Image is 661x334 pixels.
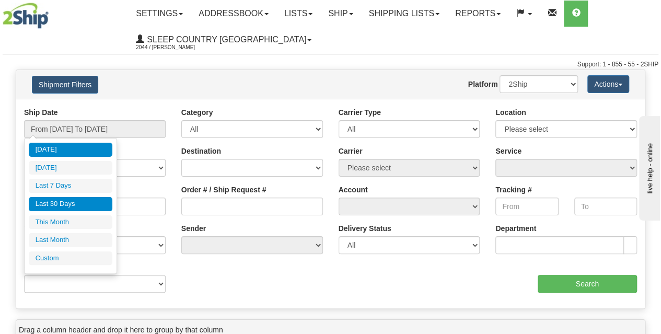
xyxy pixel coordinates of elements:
[191,1,276,27] a: Addressbook
[339,185,368,195] label: Account
[29,197,112,211] li: Last 30 Days
[3,3,49,29] img: logo2044.jpg
[128,27,319,53] a: Sleep Country [GEOGRAPHIC_DATA] 2044 / [PERSON_NAME]
[495,198,558,215] input: From
[29,161,112,175] li: [DATE]
[637,113,660,220] iframe: chat widget
[32,76,98,94] button: Shipment Filters
[181,146,221,156] label: Destination
[276,1,320,27] a: Lists
[3,60,658,69] div: Support: 1 - 855 - 55 - 2SHIP
[538,275,637,293] input: Search
[181,223,206,234] label: Sender
[181,107,213,118] label: Category
[495,107,526,118] label: Location
[339,223,391,234] label: Delivery Status
[361,1,447,27] a: Shipping lists
[587,75,629,93] button: Actions
[339,107,381,118] label: Carrier Type
[468,79,498,89] label: Platform
[447,1,508,27] a: Reports
[29,233,112,247] li: Last Month
[495,146,521,156] label: Service
[495,185,531,195] label: Tracking #
[574,198,637,215] input: To
[29,143,112,157] li: [DATE]
[29,251,112,266] li: Custom
[29,179,112,193] li: Last 7 Days
[144,35,306,44] span: Sleep Country [GEOGRAPHIC_DATA]
[136,42,214,53] span: 2044 / [PERSON_NAME]
[339,146,363,156] label: Carrier
[320,1,361,27] a: Ship
[24,107,58,118] label: Ship Date
[128,1,191,27] a: Settings
[8,9,97,17] div: live help - online
[181,185,266,195] label: Order # / Ship Request #
[29,215,112,229] li: This Month
[495,223,536,234] label: Department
